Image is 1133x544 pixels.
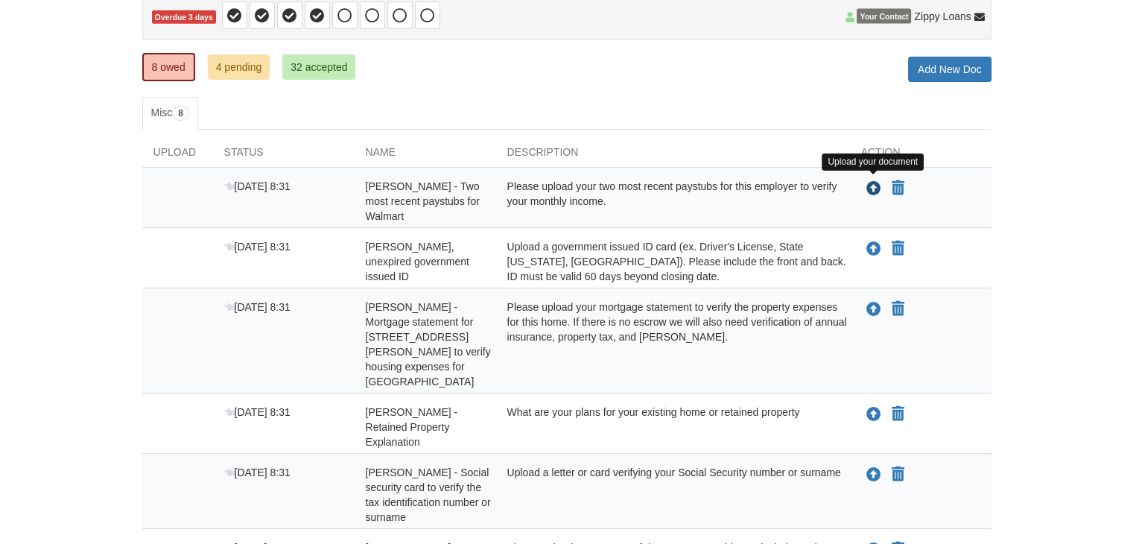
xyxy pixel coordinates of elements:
button: Upload Donald Hartley - Valid, unexpired government issued ID [865,239,883,259]
button: Declare Kelsea Herring - Retained Property Explanation not applicable [890,405,906,423]
span: [PERSON_NAME], unexpired government issued ID [366,241,469,282]
span: [PERSON_NAME] - Social security card to verify the tax identification number or surname [366,466,491,523]
div: Upload your document [822,154,924,171]
button: Upload Kelsea Herring - Social security card to verify the tax identification number or surname [865,465,883,484]
span: Overdue 3 days [152,10,216,25]
div: Action [850,145,991,167]
span: [DATE] 8:31 [224,406,291,418]
a: 4 pending [208,54,270,80]
span: [DATE] 8:31 [224,180,291,192]
span: 8 [172,106,189,121]
div: Please upload your mortgage statement to verify the property expenses for this home. If there is ... [496,300,850,389]
div: Upload a letter or card verifying your Social Security number or surname [496,465,850,525]
div: Name [355,145,496,167]
button: Declare Donald Hartley - Two most recent paystubs for Walmart not applicable [890,180,906,197]
div: Upload [142,145,213,167]
button: Upload Kelsea Herring - Mortgage statement for 1 Foye St to verify housing expenses for Kelsea [865,300,883,319]
button: Upload Donald Hartley - Two most recent paystubs for Walmart [865,179,883,198]
span: Your Contact [857,9,911,24]
span: Zippy Loans [914,9,971,24]
button: Declare Kelsea Herring - Mortgage statement for 1 Foye St to verify housing expenses for Kelsea n... [890,300,906,318]
a: 8 owed [142,53,195,81]
span: [PERSON_NAME] - Retained Property Explanation [366,406,458,448]
span: [PERSON_NAME] - Two most recent paystubs for Walmart [366,180,480,222]
a: Misc [142,97,198,130]
span: [DATE] 8:31 [224,241,291,253]
span: [DATE] 8:31 [224,301,291,313]
span: [DATE] 8:31 [224,466,291,478]
button: Declare Kelsea Herring - Social security card to verify the tax identification number or surname ... [890,466,906,484]
div: Status [213,145,355,167]
div: Description [496,145,850,167]
div: Upload a government issued ID card (ex. Driver's License, State [US_STATE], [GEOGRAPHIC_DATA]). P... [496,239,850,284]
a: 32 accepted [282,54,355,80]
div: What are your plans for your existing home or retained property [496,405,850,449]
button: Upload Kelsea Herring - Retained Property Explanation [865,405,883,424]
button: Declare Donald Hartley - Valid, unexpired government issued ID not applicable [890,240,906,258]
div: Please upload your two most recent paystubs for this employer to verify your monthly income. [496,179,850,224]
a: Add New Doc [908,57,991,82]
span: [PERSON_NAME] - Mortgage statement for [STREET_ADDRESS][PERSON_NAME] to verify housing expenses f... [366,301,491,388]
